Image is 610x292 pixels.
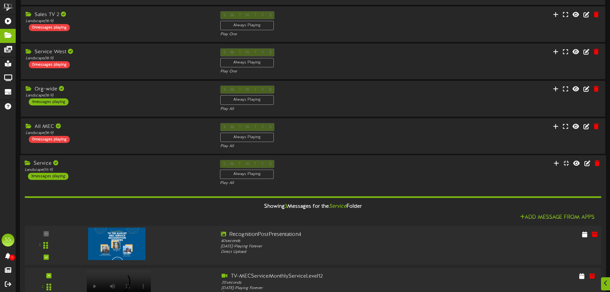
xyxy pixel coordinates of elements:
[220,144,405,149] div: Play All
[285,204,287,209] span: 3
[20,200,606,213] div: Showing Messages for the Folder
[26,130,211,136] div: Landscape ( 16:9 )
[25,160,210,167] div: Service
[26,19,211,24] div: Landscape ( 16:9 )
[29,136,70,143] div: 0 messages playing
[26,86,211,93] div: Org-wide
[221,238,454,244] div: 40 seconds
[25,167,210,173] div: Landscape ( 16:9 )
[220,21,274,30] div: Always Playing
[220,95,274,104] div: Always Playing
[220,106,405,112] div: Play All
[222,273,452,280] div: TV-MECServiceMonthlyServiceLevel12
[29,61,70,68] div: 0 messages playing
[28,173,68,180] div: 3 messages playing
[9,254,15,261] span: 0
[2,234,14,246] div: SS
[88,228,146,260] img: c448dd2c-c013-464a-9326-2bf8daa626a5.jpg
[518,213,597,221] button: Add Message From Apps
[26,48,211,56] div: Service West
[29,98,69,105] div: 1 messages playing
[220,180,406,186] div: Play All
[29,24,70,31] div: 0 messages playing
[26,123,211,130] div: All MEC
[221,244,454,249] div: [DATE] - Playing Forever
[220,170,274,179] div: Always Playing
[329,204,346,209] i: Service
[220,58,274,67] div: Always Playing
[222,286,452,291] div: [DATE] - Playing Forever
[26,11,211,19] div: Sales TV 2
[26,93,211,98] div: Landscape ( 16:9 )
[221,231,454,238] div: RecognitionPostPresentation4
[222,280,452,286] div: 20 seconds
[220,133,274,142] div: Always Playing
[220,32,405,37] div: Play One
[220,69,405,74] div: Play One
[221,249,454,255] div: Direct Upload
[26,56,211,61] div: Landscape ( 16:9 )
